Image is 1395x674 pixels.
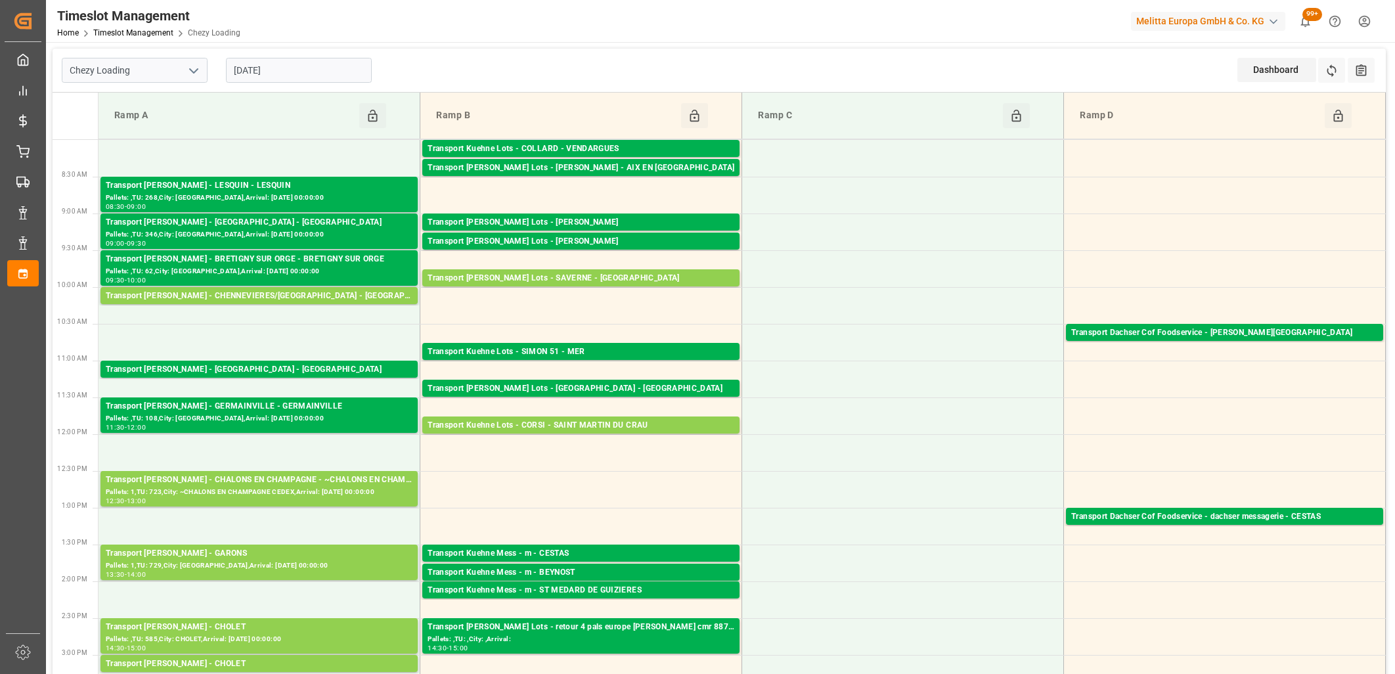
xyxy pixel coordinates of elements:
span: 1:30 PM [62,539,87,546]
div: 14:30 [428,645,447,651]
span: 10:30 AM [57,318,87,325]
div: Pallets: 12,TU: 176,City: [GEOGRAPHIC_DATA],Arrival: [DATE] 00:00:00 [428,156,734,167]
div: - [125,645,127,651]
div: 15:00 [127,645,146,651]
div: Transport [PERSON_NAME] - [GEOGRAPHIC_DATA] - [GEOGRAPHIC_DATA] [106,363,412,376]
button: open menu [183,60,203,81]
div: Pallets: 1,TU: 723,City: ~CHALONS EN CHAMPAGNE CEDEX,Arrival: [DATE] 00:00:00 [106,487,412,498]
div: - [125,277,127,283]
div: Pallets: ,TU: 52,City: [GEOGRAPHIC_DATA],Arrival: [DATE] 00:00:00 [428,175,734,186]
div: Transport [PERSON_NAME] Lots - [GEOGRAPHIC_DATA] - [GEOGRAPHIC_DATA] [428,382,734,395]
div: Transport [PERSON_NAME] Lots - [PERSON_NAME] - AIX EN [GEOGRAPHIC_DATA] [428,162,734,175]
div: Transport [PERSON_NAME] - BRETIGNY SUR ORGE - BRETIGNY SUR ORGE [106,253,412,266]
span: 3:00 PM [62,649,87,656]
div: Transport [PERSON_NAME] - CHOLET [106,658,412,671]
div: Ramp C [753,103,1003,128]
div: 09:30 [106,277,125,283]
div: Transport Dachser Cof Foodservice - [PERSON_NAME][GEOGRAPHIC_DATA] [1071,326,1378,340]
div: Pallets: ,TU: 470,City: [GEOGRAPHIC_DATA],Arrival: [DATE] 00:00:00 [106,376,412,388]
div: - [125,204,127,210]
a: Home [57,28,79,37]
div: Pallets: 1,TU: 729,City: [GEOGRAPHIC_DATA],Arrival: [DATE] 00:00:00 [106,560,412,572]
div: 13:30 [106,572,125,577]
div: 08:30 [106,204,125,210]
div: - [125,572,127,577]
button: show 100 new notifications [1291,7,1320,36]
span: 12:30 PM [57,465,87,472]
span: 9:00 AM [62,208,87,215]
div: - [125,240,127,246]
div: Melitta Europa GmbH & Co. KG [1131,12,1285,31]
input: Type to search/select [62,58,208,83]
div: Transport [PERSON_NAME] - [GEOGRAPHIC_DATA] - [GEOGRAPHIC_DATA] [106,216,412,229]
div: Transport [PERSON_NAME] Lots - SAVERNE - [GEOGRAPHIC_DATA] [428,272,734,285]
div: Ramp B [431,103,681,128]
div: Pallets: ,TU: 346,City: [GEOGRAPHIC_DATA],Arrival: [DATE] 00:00:00 [106,229,412,240]
div: 11:30 [106,424,125,430]
span: 8:30 AM [62,171,87,178]
div: Dashboard [1237,58,1316,82]
div: Pallets: 18,TU: 654,City: [GEOGRAPHIC_DATA]/MARNE CEDEX,Arrival: [DATE] 00:00:00 [106,303,412,314]
span: 2:30 PM [62,612,87,619]
div: Pallets: ,TU: 108,City: [GEOGRAPHIC_DATA],Arrival: [DATE] 00:00:00 [106,413,412,424]
div: Transport Kuehne Lots - SIMON 51 - MER [428,346,734,359]
div: Pallets: ,TU: 848,City: [GEOGRAPHIC_DATA][PERSON_NAME],Arrival: [DATE] 00:00:00 [428,432,734,443]
span: 11:00 AM [57,355,87,362]
div: 12:00 [127,424,146,430]
span: 99+ [1302,8,1322,21]
div: 09:00 [106,240,125,246]
input: DD-MM-YYYY [226,58,372,83]
div: Transport [PERSON_NAME] - CHALONS EN CHAMPAGNE - ~CHALONS EN CHAMPAGNE CEDEX [106,474,412,487]
div: Pallets: ,TU: 268,City: [GEOGRAPHIC_DATA],Arrival: [DATE] 00:00:00 [106,192,412,204]
div: Pallets: 4,TU: 198,City: [GEOGRAPHIC_DATA],Arrival: [DATE] 00:00:00 [428,395,734,407]
div: Transport [PERSON_NAME] - CHENNEVIERES/[GEOGRAPHIC_DATA] - [GEOGRAPHIC_DATA]/MARNE CEDEX [106,290,412,303]
div: 12:30 [106,498,125,504]
div: - [447,645,449,651]
div: 10:00 [127,277,146,283]
span: 11:30 AM [57,392,87,399]
div: Transport Kuehne Mess - m - BEYNOST [428,566,734,579]
span: 10:00 AM [57,281,87,288]
div: Pallets: ,TU: 5,City: [GEOGRAPHIC_DATA],Arrival: [DATE] 00:00:00 [428,597,734,608]
div: Transport Kuehne Lots - CORSI - SAINT MARTIN DU CRAU [428,419,734,432]
div: Transport [PERSON_NAME] - GERMAINVILLE - GERMAINVILLE [106,400,412,413]
div: Pallets: ,TU: 18,City: CESTAS,Arrival: [DATE] 00:00:00 [428,560,734,572]
div: Transport [PERSON_NAME] - CHOLET [106,621,412,634]
div: Pallets: 1,TU: ,City: [GEOGRAPHIC_DATA],Arrival: [DATE] 00:00:00 [428,285,734,296]
div: Ramp A [109,103,359,128]
div: Pallets: ,TU: 62,City: [GEOGRAPHIC_DATA],Arrival: [DATE] 00:00:00 [106,266,412,277]
div: Transport Kuehne Lots - COLLARD - VENDARGUES [428,143,734,156]
span: 1:00 PM [62,502,87,509]
a: Timeslot Management [93,28,173,37]
div: 09:30 [127,240,146,246]
div: Transport [PERSON_NAME] - GARONS [106,547,412,560]
div: Pallets: 3,TU: 48,City: CESTAS,Arrival: [DATE] 00:00:00 [1071,524,1378,535]
div: Pallets: 6,TU: ,City: CARQUEFOU,Arrival: [DATE] 00:00:00 [428,248,734,259]
span: 12:00 PM [57,428,87,436]
div: Transport Kuehne Mess - m - ST MEDARD DE GUIZIERES [428,584,734,597]
div: 14:00 [127,572,146,577]
div: 14:30 [106,645,125,651]
div: Ramp D [1074,103,1325,128]
div: Pallets: ,TU: 585,City: CHOLET,Arrival: [DATE] 00:00:00 [106,634,412,645]
div: Pallets: ,TU: ,City: ,Arrival: [428,634,734,645]
div: Transport Dachser Cof Foodservice - dachser messagerie - CESTAS [1071,510,1378,524]
div: Transport [PERSON_NAME] Lots - [PERSON_NAME] [428,216,734,229]
div: Pallets: ,TU: 76,City: [GEOGRAPHIC_DATA],Arrival: [DATE] 00:00:00 [428,579,734,591]
div: Timeslot Management [57,6,240,26]
div: Pallets: 10,TU: 608,City: CARQUEFOU,Arrival: [DATE] 00:00:00 [428,229,734,240]
div: Transport [PERSON_NAME] Lots - [PERSON_NAME] [428,235,734,248]
span: 9:30 AM [62,244,87,252]
div: Transport Kuehne Mess - m - CESTAS [428,547,734,560]
div: 09:00 [127,204,146,210]
button: Melitta Europa GmbH & Co. KG [1131,9,1291,34]
div: 13:00 [127,498,146,504]
div: Transport [PERSON_NAME] Lots - retour 4 pals europe [PERSON_NAME] cmr 887743 - [428,621,734,634]
span: 2:00 PM [62,575,87,583]
button: Help Center [1320,7,1350,36]
div: 15:00 [449,645,468,651]
div: Transport [PERSON_NAME] - LESQUIN - LESQUIN [106,179,412,192]
div: - [125,424,127,430]
div: Pallets: 2,TU: 14,City: [GEOGRAPHIC_DATA],Arrival: [DATE] 00:00:00 [1071,340,1378,351]
div: Pallets: 11,TU: 16,City: MER,Arrival: [DATE] 00:00:00 [428,359,734,370]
